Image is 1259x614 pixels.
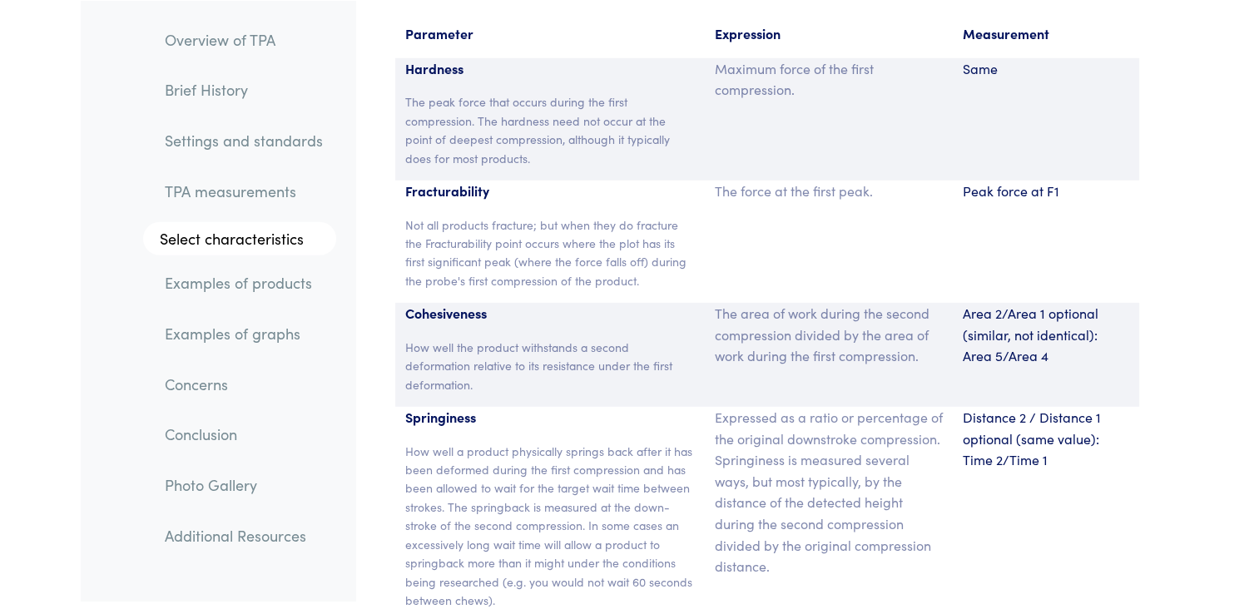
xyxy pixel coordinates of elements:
[151,264,336,302] a: Examples of products
[143,222,336,255] a: Select characteristics
[405,442,696,610] p: How well a product physically springs back after it has been deformed during the first compressio...
[405,303,696,324] p: Cohesiveness
[715,303,943,367] p: The area of work during the second compression divided by the area of work during the first compr...
[963,181,1129,202] p: Peak force at F1
[715,23,943,45] p: Expression
[963,58,1129,80] p: Same
[715,407,943,577] p: Expressed as a ratio or percentage of the original downstroke compression. Springiness is measure...
[715,58,943,101] p: Maximum force of the first compression.
[405,23,696,45] p: Parameter
[405,215,696,290] p: Not all products fracture; but when they do fracture the Fracturability point occurs where the pl...
[151,71,336,109] a: Brief History
[405,181,696,202] p: Fracturability
[963,407,1129,471] p: Distance 2 / Distance 1 optional (same value): Time 2/Time 1
[151,171,336,210] a: TPA measurements
[151,516,336,554] a: Additional Resources
[151,314,336,352] a: Examples of graphs
[151,364,336,403] a: Concerns
[151,121,336,159] a: Settings and standards
[405,407,696,428] p: Springiness
[405,92,696,167] p: The peak force that occurs during the first compression. The hardness need not occur at the point...
[151,465,336,503] a: Photo Gallery
[151,20,336,58] a: Overview of TPA
[405,338,696,394] p: How well the product withstands a second deformation relative to its resistance under the first d...
[405,58,696,80] p: Hardness
[151,415,336,453] a: Conclusion
[963,23,1129,45] p: Measurement
[715,181,943,202] p: The force at the first peak.
[963,303,1129,367] p: Area 2/Area 1 optional (similar, not identical): Area 5/Area 4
